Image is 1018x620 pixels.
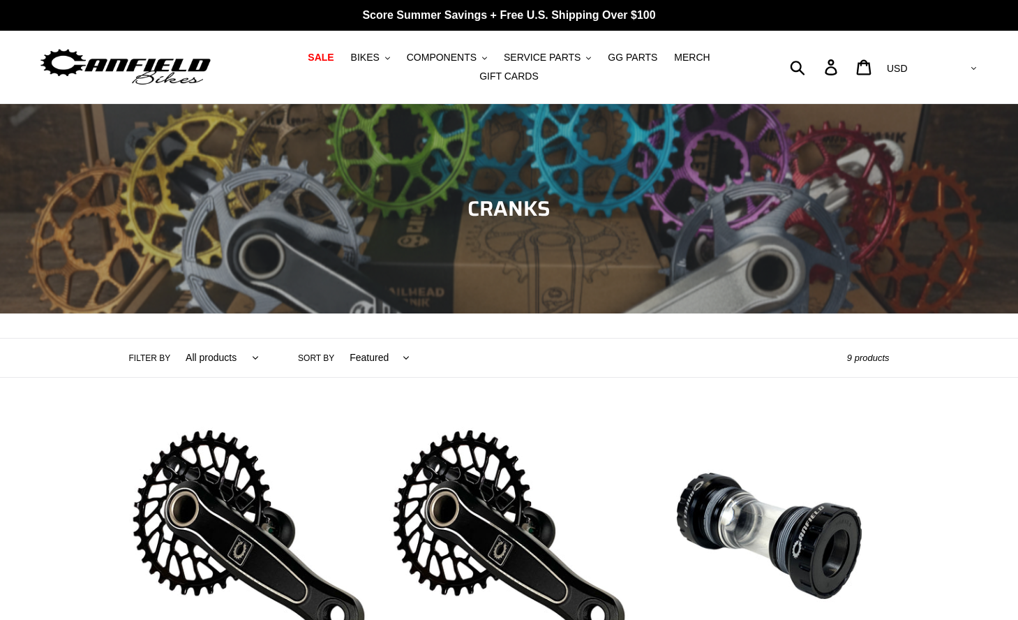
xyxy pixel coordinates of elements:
[400,48,494,67] button: COMPONENTS
[467,192,551,225] span: CRANKS
[497,48,598,67] button: SERVICE PARTS
[298,352,334,364] label: Sort by
[472,67,546,86] a: GIFT CARDS
[308,52,334,64] span: SALE
[38,45,213,89] img: Canfield Bikes
[407,52,477,64] span: COMPONENTS
[667,48,717,67] a: MERCH
[674,52,710,64] span: MERCH
[608,52,657,64] span: GG PARTS
[504,52,581,64] span: SERVICE PARTS
[479,71,539,82] span: GIFT CARDS
[798,52,833,82] input: Search
[344,48,397,67] button: BIKES
[601,48,664,67] a: GG PARTS
[351,52,380,64] span: BIKES
[301,48,340,67] a: SALE
[129,352,171,364] label: Filter by
[847,353,890,363] span: 9 products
